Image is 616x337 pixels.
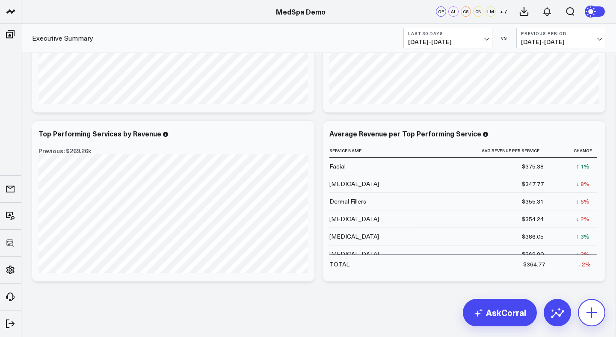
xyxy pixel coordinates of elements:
[329,215,379,223] div: [MEDICAL_DATA]
[522,197,544,206] div: $355.31
[576,232,589,241] div: ↑ 3%
[473,6,483,17] div: CN
[408,38,488,45] span: [DATE] - [DATE]
[523,260,545,269] div: $364.77
[522,232,544,241] div: $386.05
[522,250,544,258] div: $369.90
[577,260,591,269] div: ↓ 2%
[329,197,366,206] div: Dermal Fillers
[576,215,589,223] div: ↓ 2%
[463,299,537,326] a: AskCorral
[329,250,379,258] div: [MEDICAL_DATA]
[448,6,459,17] div: AL
[516,28,605,48] button: Previous Period[DATE]-[DATE]
[329,180,379,188] div: [MEDICAL_DATA]
[522,162,544,171] div: $375.38
[497,35,512,41] div: VS
[551,144,597,158] th: Change
[408,31,488,36] b: Last 30 Days
[521,31,601,36] b: Previous Period
[329,144,415,158] th: Service Name
[329,260,349,269] div: TOTAL
[576,162,589,171] div: ↑ 1%
[38,129,161,138] div: Top Performing Services by Revenue
[521,38,601,45] span: [DATE] - [DATE]
[576,250,589,258] div: ↓ 2%
[500,9,507,15] span: + 7
[576,197,589,206] div: ↓ 6%
[276,7,326,16] a: MedSpa Demo
[486,6,496,17] div: LM
[461,6,471,17] div: CS
[522,215,544,223] div: $354.24
[329,162,346,171] div: Facial
[522,180,544,188] div: $347.77
[436,6,446,17] div: GP
[576,180,589,188] div: ↓ 8%
[38,148,308,154] div: Previous: $269.26k
[32,33,93,43] a: Executive Summary
[403,28,492,48] button: Last 30 Days[DATE]-[DATE]
[329,129,481,138] div: Average Revenue per Top Performing Service
[329,232,379,241] div: [MEDICAL_DATA]
[415,144,551,158] th: Avg Revenue Per Service
[498,6,508,17] button: +7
